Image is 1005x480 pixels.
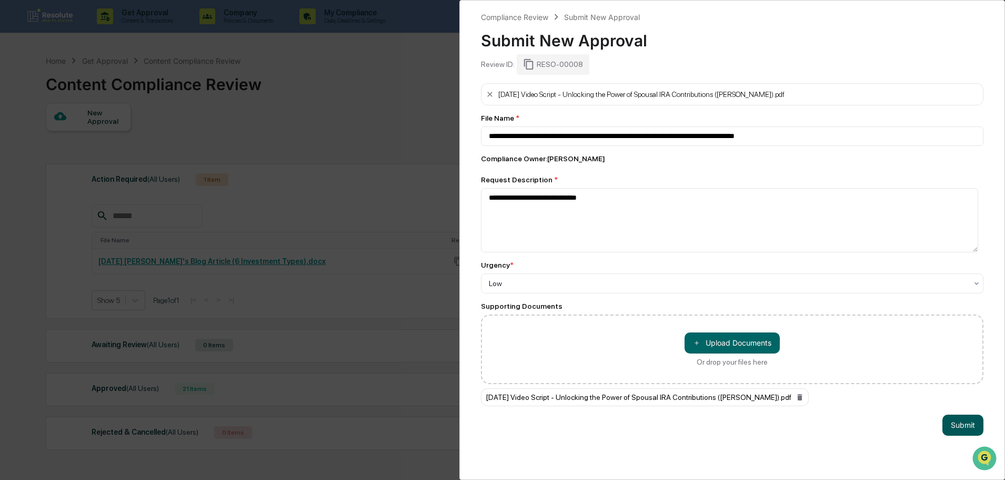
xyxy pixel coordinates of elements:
a: 🗄️Attestations [72,129,135,148]
div: RESO-00008 [517,54,589,74]
a: Powered byPylon [74,178,127,187]
div: [DATE] Video Script - Unlocking the Power of Spousal IRA Contributions ([PERSON_NAME]).pdf [481,388,809,406]
div: Request Description [481,175,983,184]
img: 1746055101610-c473b297-6a78-478c-a979-82029cc54cd1 [11,81,29,100]
div: Submit New Approval [481,23,983,50]
p: How can we help? [11,22,192,39]
div: 🗄️ [76,134,85,142]
span: Pylon [105,179,127,187]
div: Start new chat [36,81,173,91]
button: Or drop your files here [685,332,780,354]
div: 🖐️ [11,134,19,142]
div: Submit New Approval [564,13,640,22]
span: ＋ [693,338,700,348]
span: Attestations [87,133,130,143]
a: 🖐️Preclearance [6,129,72,148]
div: Or drop your files here [697,358,768,366]
button: Start new chat [179,84,192,96]
div: Compliance Owner : [PERSON_NAME] [481,154,983,163]
div: Urgency [481,261,514,269]
button: Submit [942,415,983,436]
div: We're available if you need us! [36,91,133,100]
span: Data Lookup [21,153,66,163]
span: Preclearance [21,133,68,143]
div: [DATE] Video Script - Unlocking the Power of Spousal IRA Contributions ([PERSON_NAME]).pdf [498,90,785,99]
div: Compliance Review [481,13,548,22]
a: 🔎Data Lookup [6,149,71,168]
iframe: Open customer support [971,445,1000,474]
div: 🔎 [11,154,19,162]
div: File Name [481,114,983,122]
div: Review ID: [481,60,515,68]
div: Supporting Documents [481,302,983,310]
